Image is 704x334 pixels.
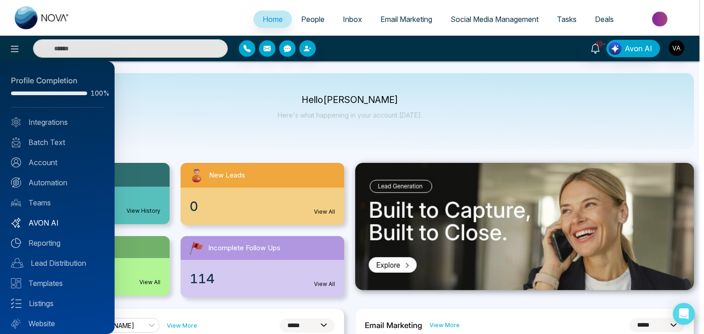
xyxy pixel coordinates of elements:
a: AVON AI [11,217,104,228]
img: team.svg [11,198,21,208]
img: batch_text_white.png [11,137,21,147]
div: Profile Completion [11,75,104,87]
a: Automation [11,177,104,188]
a: Lead Distribution [11,258,104,269]
a: Listings [11,298,104,309]
img: Reporting.svg [11,238,21,248]
img: Integrated.svg [11,117,21,127]
a: Reporting [11,237,104,248]
img: Account.svg [11,157,21,167]
a: Templates [11,278,104,289]
a: Batch Text [11,137,104,148]
img: Avon-AI.svg [11,218,21,228]
img: Listings.svg [11,298,22,308]
span: 100% [91,90,104,97]
a: Integrations [11,117,104,128]
img: Lead-dist.svg [11,258,23,268]
a: Website [11,318,104,329]
img: Website.svg [11,318,21,329]
div: Open Intercom Messenger [673,303,695,325]
img: Templates.svg [11,278,21,288]
a: Teams [11,197,104,208]
img: Automation.svg [11,178,21,188]
a: Account [11,157,104,168]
